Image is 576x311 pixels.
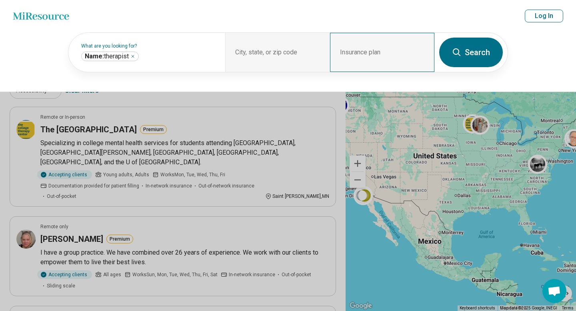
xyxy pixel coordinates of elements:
div: therapist [81,52,139,61]
button: Search [439,38,503,67]
button: therapist [130,54,135,59]
span: therapist [85,52,129,60]
button: Log In [525,10,563,22]
label: What are you looking for? [81,44,216,48]
div: Open chat [542,279,566,303]
span: Name: [85,52,104,60]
